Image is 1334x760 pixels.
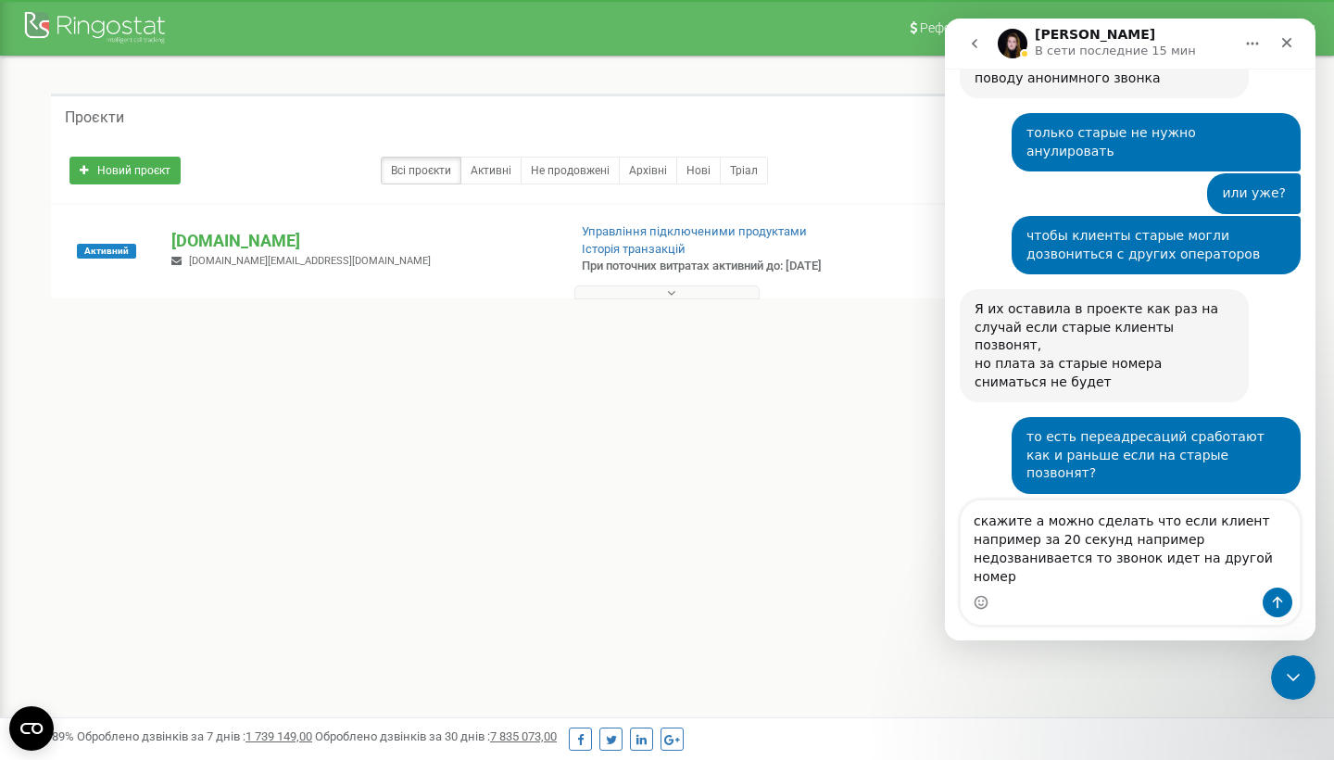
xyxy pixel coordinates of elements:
[381,157,461,184] a: Всі проєкти
[490,729,557,743] u: 7 835 073,00
[77,244,136,259] span: Активний
[65,109,124,126] h5: Проєкти
[582,224,807,238] a: Управління підключеними продуктами
[582,258,860,275] p: При поточних витратах активний до: [DATE]
[460,157,522,184] a: Активні
[189,255,431,267] span: [DOMAIN_NAME][EMAIL_ADDRESS][DOMAIN_NAME]
[521,157,620,184] a: Не продовжені
[920,20,1057,35] span: Реферальна програма
[1271,655,1315,700] iframe: Intercom live chat
[9,706,54,751] button: Open CMP widget
[77,729,312,743] span: Оброблено дзвінків за 7 днів :
[69,157,181,184] a: Новий проєкт
[619,157,677,184] a: Архівні
[582,242,686,256] a: Історія транзакцій
[171,229,551,253] p: [DOMAIN_NAME]
[245,729,312,743] u: 1 739 149,00
[676,157,721,184] a: Нові
[720,157,768,184] a: Тріал
[315,729,557,743] span: Оброблено дзвінків за 30 днів :
[945,19,1315,640] iframe: Intercom live chat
